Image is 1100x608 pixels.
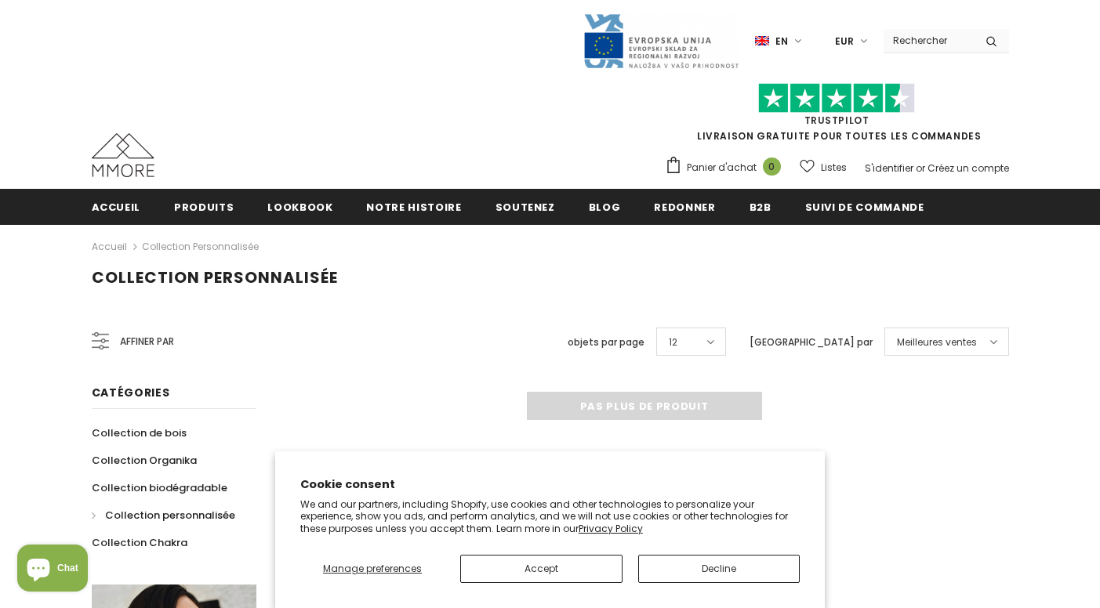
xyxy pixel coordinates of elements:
span: Collection personnalisée [92,266,338,288]
a: Accueil [92,237,127,256]
label: objets par page [568,335,644,350]
span: Meilleures ventes [897,335,977,350]
a: Collection Organika [92,447,197,474]
a: Produits [174,189,234,224]
span: Collection de bois [92,425,187,440]
img: Javni Razpis [583,13,739,70]
a: Collection Chakra [92,529,187,556]
span: Manage preferences [323,562,422,575]
span: soutenez [496,200,555,215]
img: Cas MMORE [92,133,154,177]
button: Manage preferences [300,555,445,583]
a: Collection personnalisée [142,240,259,253]
button: Decline [638,555,800,583]
a: S'identifier [865,161,913,175]
span: Affiner par [120,333,174,350]
a: Privacy Policy [579,522,643,535]
h2: Cookie consent [300,476,800,493]
span: or [916,161,925,175]
button: Accept [460,555,622,583]
img: i-lang-1.png [755,34,769,48]
span: Collection biodégradable [92,480,227,495]
a: Notre histoire [366,189,461,224]
span: 12 [669,335,677,350]
a: Redonner [654,189,715,224]
span: EUR [835,34,854,49]
p: We and our partners, including Shopify, use cookies and other technologies to personalize your ex... [300,498,800,535]
a: Créez un compte [928,161,1009,175]
a: Suivi de commande [805,189,924,224]
a: Accueil [92,189,141,224]
a: TrustPilot [804,114,869,127]
a: Listes [800,154,847,181]
span: Lookbook [267,200,332,215]
span: Notre histoire [366,200,461,215]
a: Javni Razpis [583,34,739,47]
a: Blog [589,189,621,224]
a: Collection personnalisée [92,501,235,529]
span: Blog [589,200,621,215]
span: Listes [821,160,847,176]
a: soutenez [496,189,555,224]
span: Catégories [92,385,170,400]
span: LIVRAISON GRATUITE POUR TOUTES LES COMMANDES [665,90,1009,143]
span: Accueil [92,200,141,215]
span: Suivi de commande [805,200,924,215]
span: Collection personnalisée [105,508,235,523]
a: Collection biodégradable [92,474,227,501]
a: Panier d'achat 0 [665,156,789,179]
a: B2B [750,189,771,224]
img: Faites confiance aux étoiles pilotes [758,83,915,114]
span: B2B [750,200,771,215]
span: Produits [174,200,234,215]
span: Redonner [654,200,715,215]
span: en [775,34,788,49]
span: Collection Organika [92,453,197,468]
inbox-online-store-chat: Shopify online store chat [13,545,93,595]
input: Search Site [884,29,974,52]
a: Collection de bois [92,419,187,447]
label: [GEOGRAPHIC_DATA] par [750,335,873,350]
span: Collection Chakra [92,535,187,550]
span: Panier d'achat [687,160,757,176]
span: 0 [763,157,781,176]
a: Lookbook [267,189,332,224]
